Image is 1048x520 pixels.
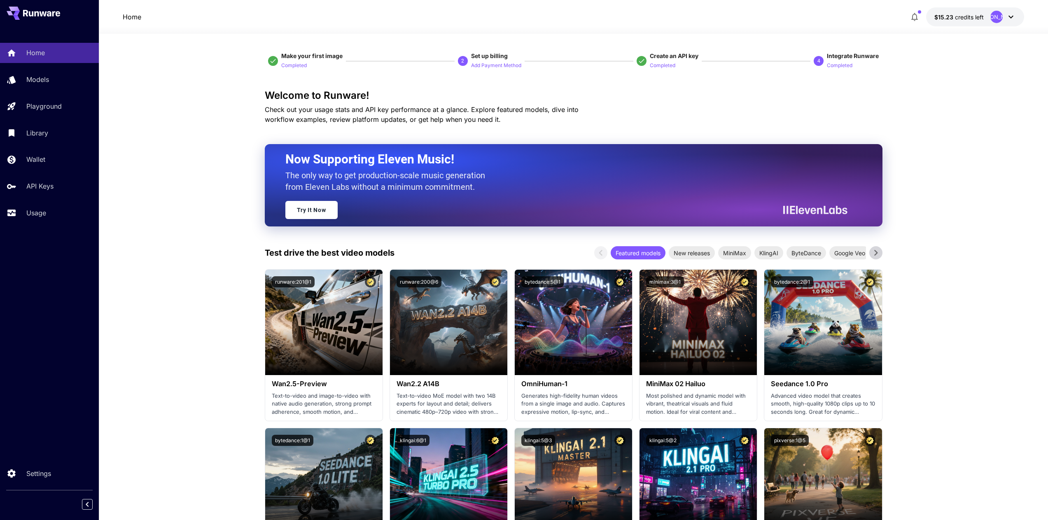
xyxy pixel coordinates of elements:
button: Certified Model – Vetted for best performance and includes a commercial license. [365,276,376,287]
span: Create an API key [650,52,698,59]
span: Make your first image [281,52,343,59]
img: alt [764,270,882,375]
button: Completed [281,60,307,70]
p: Models [26,75,49,84]
span: $15.23 [934,14,955,21]
a: Home [123,12,141,22]
button: Certified Model – Vetted for best performance and includes a commercial license. [614,276,626,287]
span: KlingAI [754,249,783,257]
span: credits left [955,14,984,21]
div: Featured models [611,246,665,259]
button: runware:201@1 [272,276,315,287]
h3: Wan2.5-Preview [272,380,376,388]
button: Certified Model – Vetted for best performance and includes a commercial license. [864,435,875,446]
p: Library [26,128,48,138]
p: Advanced video model that creates smooth, high-quality 1080p clips up to 10 seconds long. Great f... [771,392,875,416]
button: bytedance:2@1 [771,276,813,287]
button: Certified Model – Vetted for best performance and includes a commercial license. [614,435,626,446]
button: pixverse:1@5 [771,435,809,446]
button: Certified Model – Vetted for best performance and includes a commercial license. [490,276,501,287]
p: Wallet [26,154,45,164]
button: klingai:5@2 [646,435,680,446]
img: alt [265,270,383,375]
button: Certified Model – Vetted for best performance and includes a commercial license. [739,276,750,287]
p: 2 [461,57,464,65]
div: Google Veo [829,246,870,259]
div: KlingAI [754,246,783,259]
p: Settings [26,469,51,478]
h2: Now Supporting Eleven Music! [285,152,841,167]
span: Google Veo [829,249,870,257]
span: Check out your usage stats and API key performance at a glance. Explore featured models, dive int... [265,105,579,124]
img: alt [515,270,632,375]
button: Certified Model – Vetted for best performance and includes a commercial license. [490,435,501,446]
p: Completed [281,62,307,70]
button: $15.22592[PERSON_NAME] [926,7,1024,26]
p: Add Payment Method [471,62,521,70]
div: MiniMax [718,246,751,259]
h3: MiniMax 02 Hailuo [646,380,750,388]
p: Text-to-video and image-to-video with native audio generation, strong prompt adherence, smooth mo... [272,392,376,416]
span: MiniMax [718,249,751,257]
p: 4 [817,57,820,65]
p: The only way to get production-scale music generation from Eleven Labs without a minimum commitment. [285,170,491,193]
span: Integrate Runware [827,52,879,59]
h3: Welcome to Runware! [265,90,882,101]
button: Certified Model – Vetted for best performance and includes a commercial license. [864,276,875,287]
span: Set up billing [471,52,508,59]
button: minimax:3@1 [646,276,684,287]
div: New releases [669,246,715,259]
p: Home [26,48,45,58]
h3: Seedance 1.0 Pro [771,380,875,388]
div: [PERSON_NAME] [990,11,1003,23]
button: bytedance:1@1 [272,435,313,446]
img: alt [640,270,757,375]
button: Completed [827,60,852,70]
button: runware:200@6 [397,276,441,287]
span: Featured models [611,249,665,257]
button: klingai:6@1 [397,435,429,446]
p: Text-to-video MoE model with two 14B experts for layout and detail; delivers cinematic 480p–720p ... [397,392,501,416]
nav: breadcrumb [123,12,141,22]
button: Certified Model – Vetted for best performance and includes a commercial license. [739,435,750,446]
button: bytedance:5@1 [521,276,564,287]
div: $15.22592 [934,13,984,21]
p: Usage [26,208,46,218]
p: Generates high-fidelity human videos from a single image and audio. Captures expressive motion, l... [521,392,626,416]
a: Try It Now [285,201,338,219]
button: Completed [650,60,675,70]
h3: Wan2.2 A14B [397,380,501,388]
button: Certified Model – Vetted for best performance and includes a commercial license. [365,435,376,446]
p: Test drive the best video models [265,247,394,259]
p: Completed [650,62,675,70]
p: Completed [827,62,852,70]
span: ByteDance [787,249,826,257]
p: API Keys [26,181,54,191]
p: Playground [26,101,62,111]
img: alt [390,270,507,375]
div: ByteDance [787,246,826,259]
button: Add Payment Method [471,60,521,70]
button: Collapse sidebar [82,499,93,510]
div: Collapse sidebar [88,497,99,512]
button: klingai:5@3 [521,435,555,446]
h3: OmniHuman‑1 [521,380,626,388]
p: Most polished and dynamic model with vibrant, theatrical visuals and fluid motion. Ideal for vira... [646,392,750,416]
span: New releases [669,249,715,257]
